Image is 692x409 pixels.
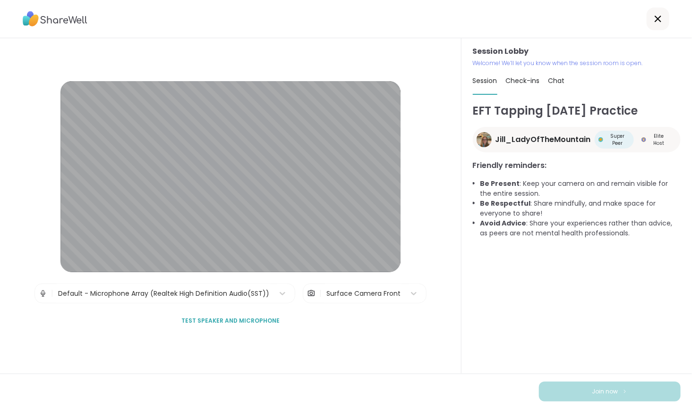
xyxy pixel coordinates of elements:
[473,46,681,57] h3: Session Lobby
[648,133,669,147] span: Elite Host
[480,179,681,199] li: : Keep your camera on and remain visible for the entire session.
[23,8,87,30] img: ShareWell Logo
[480,199,531,208] b: Be Respectful
[506,76,540,85] span: Check-ins
[480,218,681,238] li: : Share your experiences rather than advice, as peers are not mental health professionals.
[473,127,681,152] a: Jill_LadyOfTheMountainJill_LadyOfTheMountainSuper PeerSuper PeerElite HostElite Host
[326,289,401,299] div: Surface Camera Front
[480,199,681,218] li: : Share mindfully, and make space for everyone to share!
[473,102,681,119] h1: EFT Tapping [DATE] Practice
[473,160,681,171] h3: Friendly reminders:
[480,218,527,228] b: Avoid Advice
[39,284,47,303] img: Microphone
[598,137,603,142] img: Super Peer
[319,284,322,303] span: |
[496,134,591,145] span: Jill_LadyOfTheMountain
[473,59,681,67] p: Welcome! We’ll let you know when the session room is open.
[307,284,316,303] img: Camera
[539,382,681,401] button: Join now
[178,311,283,331] button: Test speaker and microphone
[548,76,565,85] span: Chat
[480,179,520,188] b: Be Present
[181,317,280,325] span: Test speaker and microphone
[641,137,646,142] img: Elite Host
[477,132,492,147] img: Jill_LadyOfTheMountain
[473,76,497,85] span: Session
[58,289,269,299] div: Default - Microphone Array (Realtek High Definition Audio(SST))
[605,133,631,147] span: Super Peer
[51,284,53,303] span: |
[622,389,628,394] img: ShareWell Logomark
[592,387,618,396] span: Join now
